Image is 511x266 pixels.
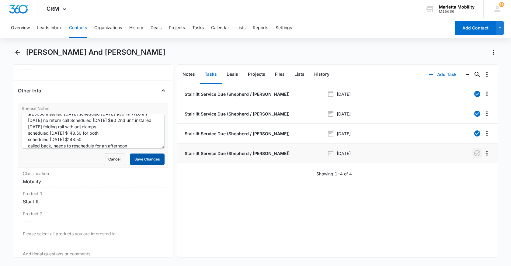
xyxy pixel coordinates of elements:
[22,105,165,112] label: Special Notes
[337,111,351,117] p: [DATE]
[18,168,168,188] div: ClassificationMobility
[482,129,492,138] button: Overflow Menu
[130,154,165,165] button: Save Changes
[499,2,504,7] div: notifications count
[183,111,290,117] a: Stairlift Service Due (Shepherd / [PERSON_NAME])
[309,65,334,84] button: History
[337,91,351,97] p: [DATE]
[316,171,352,177] p: Showing 1-4 of 4
[270,65,290,84] button: Files
[337,150,351,157] p: [DATE]
[439,9,474,14] div: account id
[183,150,290,157] a: Stairlift Service Due (Shepherd / [PERSON_NAME])
[26,48,165,57] h1: [PERSON_NAME] And [PERSON_NAME]
[47,5,59,12] span: CRM
[243,65,270,84] button: Projects
[22,114,165,149] textarea: srE3050 Installed [DATE] scheduled [DATE] $90 lm 7/28 an [DATE] no return call Scheduled [DATE] $...
[178,65,200,84] button: Notes
[488,47,498,57] button: Actions
[18,56,168,76] div: Contact Phone 2---
[23,250,163,257] label: Additional questions or comments
[183,91,290,97] a: Stairlift Service Due (Shepherd / [PERSON_NAME])
[23,178,163,185] div: Mobility
[37,18,62,38] button: Leads Inbox
[23,190,163,197] label: Product 1
[463,70,472,79] button: Filters
[18,188,168,208] div: Product 1Stairlift
[337,130,351,137] p: [DATE]
[200,65,222,84] button: Tasks
[192,18,204,38] button: Tasks
[222,65,243,84] button: Deals
[482,89,492,99] button: Overflow Menu
[23,198,163,205] div: Stairlift
[439,5,474,9] div: account name
[23,210,163,217] label: Product 2
[23,66,163,73] dd: ---
[23,230,163,237] label: Please select all products you are interested in
[276,18,292,38] button: Settings
[482,148,492,158] button: Overflow Menu
[253,18,268,38] button: Reports
[11,18,30,38] button: Overview
[18,228,168,248] div: Please select all products you are interested in---
[482,109,492,119] button: Overflow Menu
[13,47,22,57] button: Back
[129,18,143,38] button: History
[158,86,168,95] button: Close
[94,18,122,38] button: Organizations
[151,18,162,38] button: Deals
[23,218,163,225] dd: ---
[69,18,87,38] button: Contacts
[183,130,290,137] a: Stairlift Service Due (Shepherd / [PERSON_NAME])
[499,2,504,7] span: 56
[169,18,185,38] button: Projects
[455,21,496,35] button: Add Contact
[472,70,482,79] button: Search...
[236,18,245,38] button: Lists
[18,208,168,228] div: Product 2---
[23,238,163,245] dd: ---
[18,87,41,94] h4: Other Info
[422,67,463,82] button: Add Task
[482,70,492,79] button: Overflow Menu
[211,18,229,38] button: Calendar
[104,154,125,165] button: Cancel
[290,65,309,84] button: Lists
[23,170,163,177] label: Classification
